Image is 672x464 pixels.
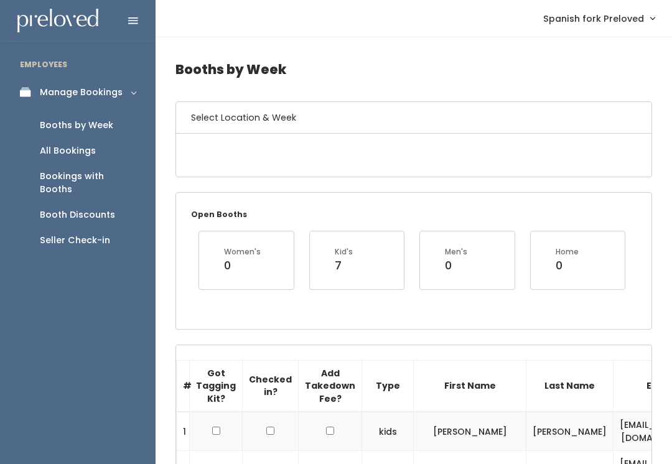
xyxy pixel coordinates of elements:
div: Booth Discounts [40,208,115,221]
h6: Select Location & Week [176,102,651,134]
div: Women's [224,246,261,258]
th: First Name [414,360,526,412]
td: [PERSON_NAME] [414,412,526,451]
img: preloved logo [17,9,98,33]
div: 0 [445,258,467,274]
th: Checked in? [243,360,299,412]
td: kids [362,412,414,451]
a: Spanish fork Preloved [531,5,667,32]
span: Spanish fork Preloved [543,12,644,26]
div: Seller Check-in [40,234,110,247]
th: Last Name [526,360,614,412]
td: [PERSON_NAME] [526,412,614,451]
th: Add Takedown Fee? [299,360,362,412]
small: Open Booths [191,209,247,220]
th: Type [362,360,414,412]
div: 0 [224,258,261,274]
div: Manage Bookings [40,86,123,99]
div: Booths by Week [40,119,113,132]
th: Got Tagging Kit? [190,360,243,412]
h4: Booths by Week [175,52,652,86]
td: 1 [177,412,190,451]
div: Men's [445,246,467,258]
div: 0 [556,258,579,274]
div: Kid's [335,246,353,258]
div: All Bookings [40,144,96,157]
th: # [177,360,190,412]
div: Bookings with Booths [40,170,136,196]
div: Home [556,246,579,258]
div: 7 [335,258,353,274]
